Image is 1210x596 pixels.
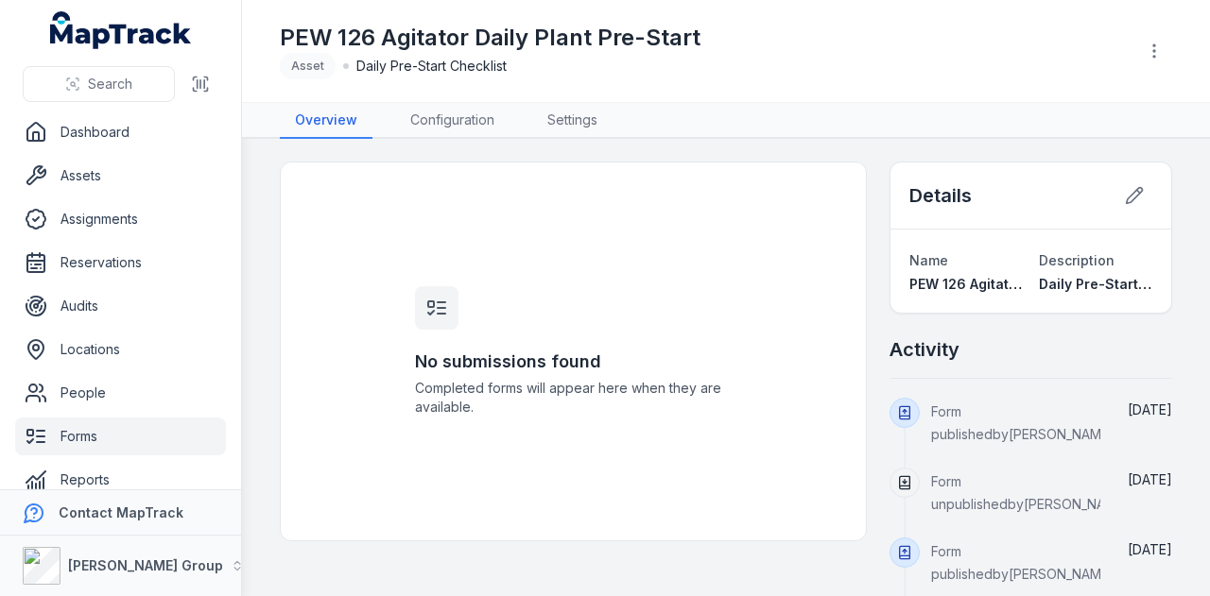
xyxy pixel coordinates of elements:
[931,473,1130,512] span: Form unpublished by [PERSON_NAME]
[1128,541,1172,557] span: [DATE]
[15,287,226,325] a: Audits
[15,244,226,281] a: Reservations
[415,379,733,417] span: Completed forms will appear here when they are available.
[1128,541,1172,557] time: 11/08/2025, 9:17:08 am
[15,200,226,238] a: Assignments
[1128,401,1172,417] time: 21/08/2025, 10:25:27 am
[50,11,192,49] a: MapTrack
[1128,401,1172,417] span: [DATE]
[1128,471,1172,487] span: [DATE]
[890,336,959,363] h2: Activity
[23,66,175,102] button: Search
[909,276,1164,292] span: PEW 126 Agitator Daily Plant Pre-Start
[68,557,223,573] strong: [PERSON_NAME] Group
[909,182,972,209] h2: Details
[1039,276,1205,292] span: Daily Pre-Start Checklist
[15,157,226,195] a: Assets
[15,113,226,151] a: Dashboard
[59,504,183,520] strong: Contact MapTrack
[356,57,507,76] span: Daily Pre-Start Checklist
[909,252,948,268] span: Name
[415,349,733,375] h3: No submissions found
[931,543,1115,582] span: Form published by [PERSON_NAME]
[15,417,226,455] a: Forms
[280,53,336,79] div: Asset
[931,403,1115,442] span: Form published by [PERSON_NAME]
[15,374,226,412] a: People
[15,461,226,499] a: Reports
[88,75,132,94] span: Search
[15,331,226,368] a: Locations
[1128,471,1172,487] time: 21/08/2025, 10:24:47 am
[280,103,372,139] a: Overview
[280,23,700,53] h1: PEW 126 Agitator Daily Plant Pre-Start
[532,103,613,139] a: Settings
[1039,252,1115,268] span: Description
[395,103,510,139] a: Configuration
